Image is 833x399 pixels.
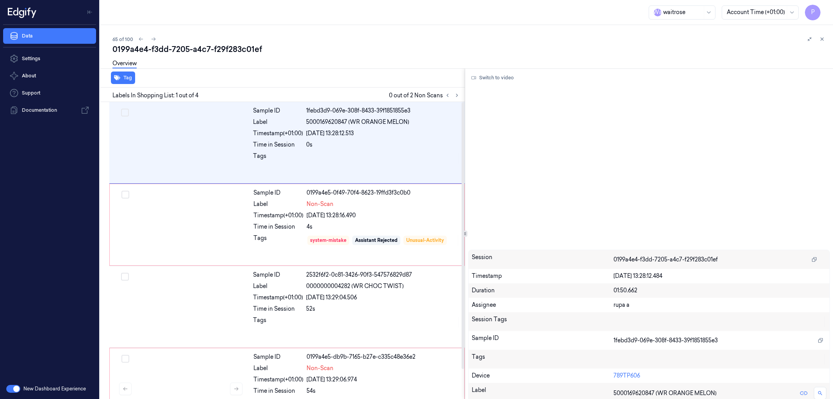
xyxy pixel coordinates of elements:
div: Label [253,364,303,372]
a: Overview [112,59,137,68]
a: Data [3,28,96,44]
div: Session [472,253,614,266]
div: Timestamp (+01:00) [253,129,303,138]
span: 5000169620847 (WR ORANGE MELON) [614,389,717,397]
div: Sample ID [253,189,303,197]
button: About [3,68,96,84]
div: 01:50.662 [614,286,826,295]
div: 0s [306,141,460,149]
span: Non-Scan [307,364,334,372]
div: Sample ID [253,353,303,361]
div: Time in Session [253,387,303,395]
div: system-mistake [310,237,346,244]
button: Select row [121,355,129,363]
span: 0199a4e4-f3dd-7205-a4c7-f29f283c01ef [614,256,718,264]
span: 0000000004282 (WR CHOC TWIST) [306,282,404,290]
div: Sample ID [472,334,614,347]
div: Duration [472,286,614,295]
span: Non-Scan [307,200,334,208]
div: 0199a4e4-f3dd-7205-a4c7-f29f283c01ef [112,44,827,55]
div: Assistant Rejected [355,237,398,244]
div: Timestamp (+01:00) [253,211,303,220]
div: Tags [253,152,303,165]
div: Device [472,372,614,380]
div: Time in Session [253,223,303,231]
div: Tags [472,353,614,365]
div: 2532f6f2-0c81-3426-90f3-547576829d87 [306,271,460,279]
span: 0 out of 2 Non Scans [389,91,462,100]
div: 4s [307,223,460,231]
div: Sample ID [253,271,303,279]
div: [DATE] 13:28:12.484 [614,272,826,280]
div: Timestamp (+01:00) [253,293,303,302]
div: Label [253,200,303,208]
button: Select row [121,109,129,116]
div: Tags [253,316,303,329]
a: Support [3,85,96,101]
span: 65 of 100 [112,36,133,43]
div: Unusual-Activity [406,237,444,244]
a: Settings [3,51,96,66]
div: Timestamp [472,272,614,280]
div: rupa a [614,301,826,309]
div: Assignee [472,301,614,309]
div: 0199a4e5-0f49-70f4-8623-19ffd3f3c0b0 [307,189,460,197]
a: Documentation [3,102,96,118]
div: [DATE] 13:28:16.490 [307,211,460,220]
div: [DATE] 13:29:04.506 [306,293,460,302]
div: Tags [253,234,303,247]
div: Timestamp (+01:00) [253,376,303,384]
span: 1febd3d9-069e-308f-8433-39f1851855e3 [614,336,718,345]
button: P [805,5,821,20]
div: Sample ID [253,107,303,115]
div: Label [253,282,303,290]
span: 5000169620847 (WR ORANGE MELON) [306,118,409,126]
div: [DATE] 13:28:12.513 [306,129,460,138]
div: Session Tags [472,315,614,328]
button: Select row [121,191,129,199]
span: Labels In Shopping List: 1 out of 4 [112,91,198,100]
div: 52s [306,305,460,313]
div: 0199a4e5-db9b-7165-b27e-c335c48e36e2 [307,353,460,361]
span: W a [654,9,662,16]
div: Time in Session [253,305,303,313]
button: Select row [121,273,129,281]
div: Time in Session [253,141,303,149]
div: 789TP606 [614,372,826,380]
button: Switch to video [468,72,517,84]
div: Label [253,118,303,126]
div: [DATE] 13:29:06.974 [307,376,460,384]
div: 54s [307,387,460,395]
button: Toggle Navigation [84,6,96,18]
button: Tag [111,72,135,84]
div: 1febd3d9-069e-308f-8433-39f1851855e3 [306,107,460,115]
